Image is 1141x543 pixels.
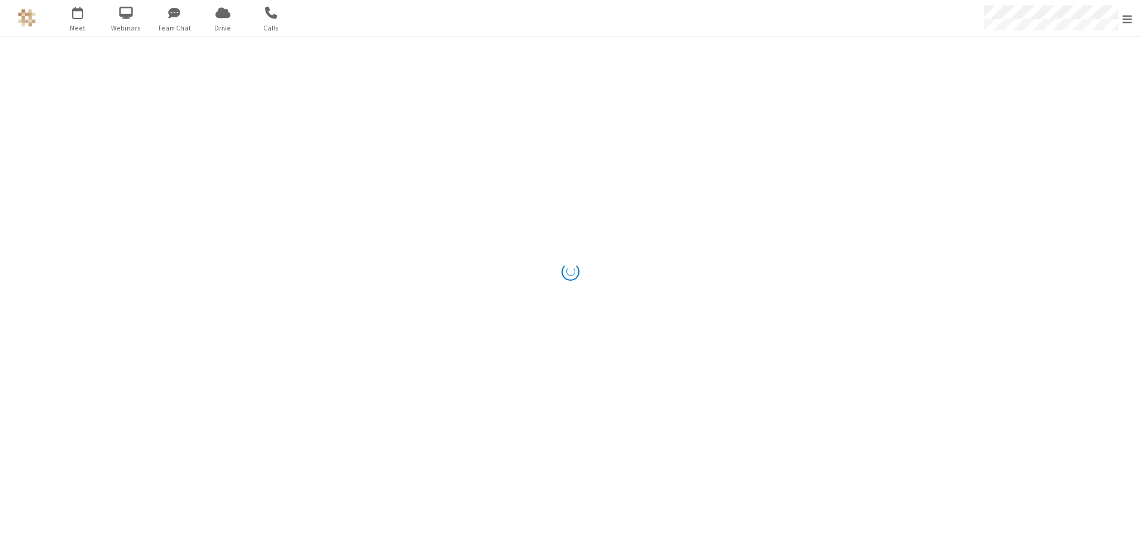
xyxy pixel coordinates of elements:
[18,9,36,27] img: QA Selenium DO NOT DELETE OR CHANGE
[152,23,197,33] span: Team Chat
[201,23,245,33] span: Drive
[104,23,149,33] span: Webinars
[55,23,100,33] span: Meet
[249,23,294,33] span: Calls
